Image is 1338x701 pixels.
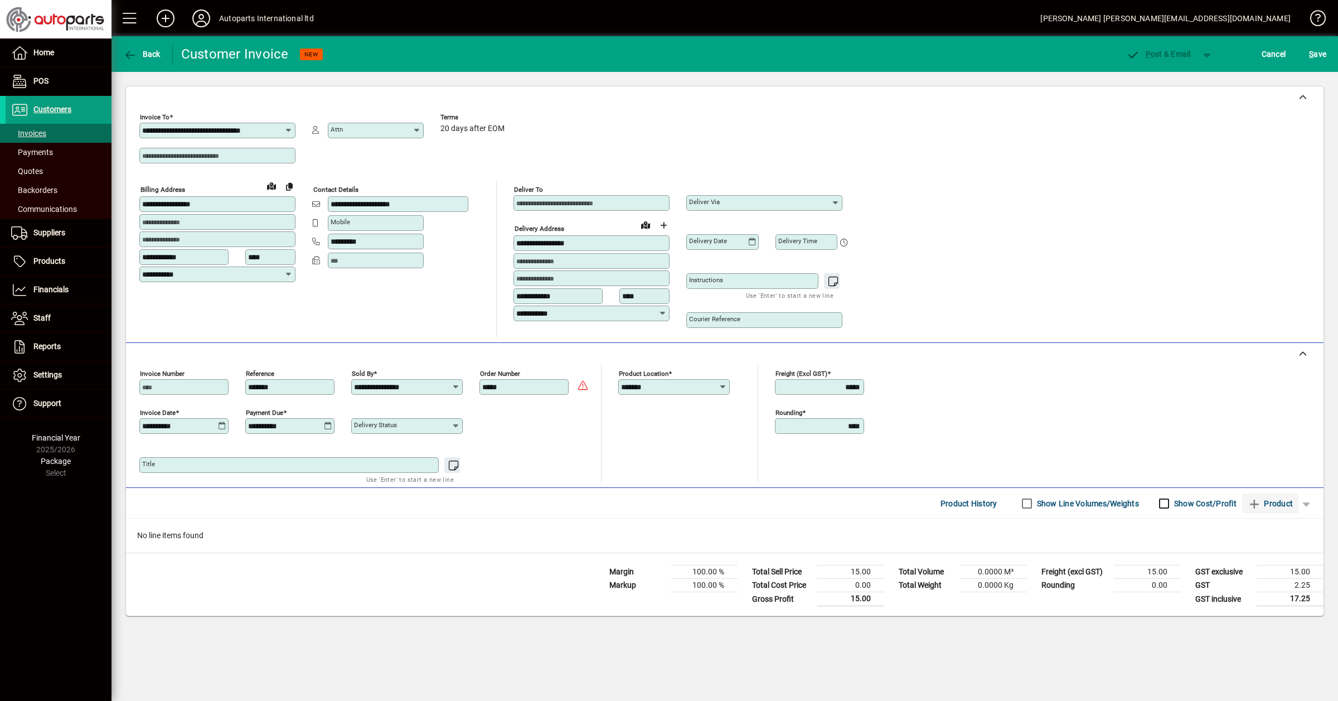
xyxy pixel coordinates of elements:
span: Suppliers [33,228,65,237]
span: Package [41,457,71,466]
span: Terms [440,114,507,121]
a: Settings [6,361,111,389]
a: Home [6,39,111,67]
span: Back [123,50,161,59]
td: Rounding [1036,579,1114,592]
td: GST inclusive [1190,592,1257,606]
mat-label: Sold by [352,370,374,378]
mat-hint: Use 'Enter' to start a new line [746,289,833,302]
mat-label: Deliver To [514,186,543,194]
span: Product [1248,495,1293,513]
td: Margin [604,565,671,579]
a: Support [6,390,111,418]
mat-label: Freight (excl GST) [775,370,827,378]
td: 15.00 [1257,565,1324,579]
label: Show Cost/Profit [1172,498,1237,509]
span: Invoices [11,129,46,138]
span: ave [1309,45,1326,63]
span: ost & Email [1126,50,1191,59]
button: Back [120,44,163,64]
span: Reports [33,342,61,351]
button: Cancel [1259,44,1289,64]
span: S [1309,50,1313,59]
a: Communications [6,200,111,219]
td: 0.00 [1114,579,1181,592]
mat-label: Courier Reference [689,315,740,323]
mat-label: Invoice To [140,113,169,121]
td: 17.25 [1257,592,1324,606]
td: Freight (excl GST) [1036,565,1114,579]
td: 15.00 [1114,565,1181,579]
td: 2.25 [1257,579,1324,592]
div: [PERSON_NAME] [PERSON_NAME][EMAIL_ADDRESS][DOMAIN_NAME] [1040,9,1291,27]
a: Payments [6,143,111,162]
span: Financial Year [32,433,80,442]
button: Copy to Delivery address [280,177,298,195]
a: Invoices [6,124,111,143]
button: Post & Email [1121,44,1196,64]
mat-label: Reference [246,370,274,378]
span: 20 days after EOM [440,124,505,133]
span: POS [33,76,49,85]
mat-label: Rounding [775,409,802,417]
a: POS [6,67,111,95]
button: Choose address [655,216,672,234]
label: Show Line Volumes/Weights [1035,498,1139,509]
span: Settings [33,370,62,379]
td: 0.00 [817,579,884,592]
app-page-header-button: Back [111,44,173,64]
td: Total Cost Price [746,579,817,592]
td: Gross Profit [746,592,817,606]
mat-label: Invoice number [140,370,185,378]
td: 15.00 [817,565,884,579]
mat-label: Attn [331,125,343,133]
mat-label: Deliver via [689,198,720,206]
mat-label: Delivery status [354,421,397,429]
td: 100.00 % [671,579,738,592]
a: Backorders [6,181,111,200]
mat-label: Instructions [689,276,723,284]
td: Total Weight [893,579,960,592]
span: P [1146,50,1151,59]
div: Autoparts International ltd [219,9,314,27]
td: 0.0000 M³ [960,565,1027,579]
td: Total Sell Price [746,565,817,579]
button: Add [148,8,183,28]
span: Financials [33,285,69,294]
span: Cancel [1262,45,1286,63]
span: Communications [11,205,77,214]
button: Profile [183,8,219,28]
a: View on map [263,177,280,195]
a: Quotes [6,162,111,181]
div: Customer Invoice [181,45,289,63]
td: 100.00 % [671,565,738,579]
a: Knowledge Base [1302,2,1324,38]
span: Staff [33,313,51,322]
a: Staff [6,304,111,332]
span: Payments [11,148,53,157]
span: Support [33,399,61,408]
td: GST [1190,579,1257,592]
a: Products [6,248,111,275]
mat-hint: Use 'Enter' to start a new line [366,473,454,486]
a: View on map [637,216,655,234]
button: Save [1306,44,1329,64]
mat-label: Delivery time [778,237,817,245]
mat-label: Payment due [246,409,283,417]
mat-label: Order number [480,370,520,378]
mat-label: Product location [619,370,668,378]
mat-label: Title [142,460,155,468]
span: Home [33,48,54,57]
td: Total Volume [893,565,960,579]
span: NEW [304,51,318,58]
span: Product History [941,495,997,513]
span: Backorders [11,186,57,195]
a: Reports [6,333,111,361]
td: Markup [604,579,671,592]
button: Product History [936,494,1002,514]
mat-label: Mobile [331,218,350,226]
button: Product [1242,494,1298,514]
span: Quotes [11,167,43,176]
span: Customers [33,105,71,114]
td: 0.0000 Kg [960,579,1027,592]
